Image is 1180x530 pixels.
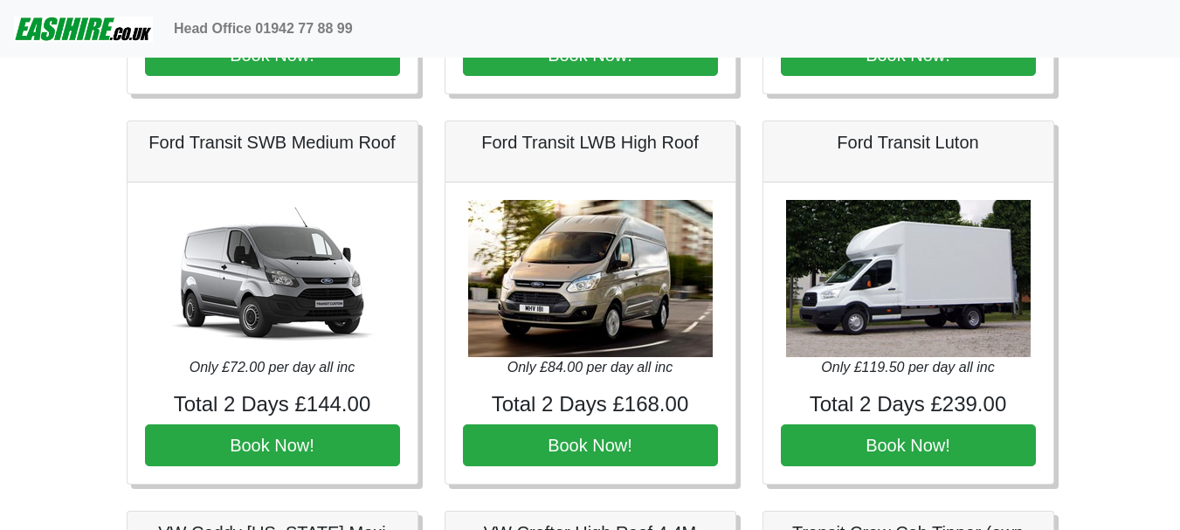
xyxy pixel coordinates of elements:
[786,200,1031,357] img: Ford Transit Luton
[463,424,718,466] button: Book Now!
[150,200,395,357] img: Ford Transit SWB Medium Roof
[14,11,153,46] img: easihire_logo_small.png
[781,132,1036,153] h5: Ford Transit Luton
[145,132,400,153] h5: Ford Transit SWB Medium Roof
[174,21,353,36] b: Head Office 01942 77 88 99
[463,132,718,153] h5: Ford Transit LWB High Roof
[145,392,400,417] h4: Total 2 Days £144.00
[781,424,1036,466] button: Book Now!
[781,392,1036,417] h4: Total 2 Days £239.00
[468,200,713,357] img: Ford Transit LWB High Roof
[145,424,400,466] button: Book Now!
[821,360,994,375] i: Only £119.50 per day all inc
[507,360,673,375] i: Only £84.00 per day all inc
[167,11,360,46] a: Head Office 01942 77 88 99
[190,360,355,375] i: Only £72.00 per day all inc
[463,392,718,417] h4: Total 2 Days £168.00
